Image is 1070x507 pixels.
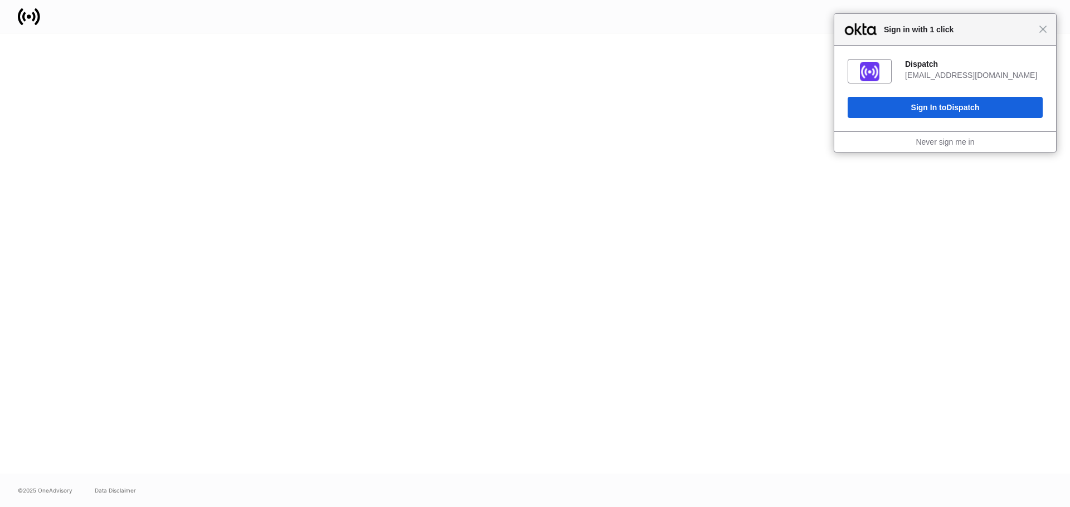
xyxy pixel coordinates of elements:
[95,486,136,495] a: Data Disclaimer
[946,103,979,112] span: Dispatch
[878,23,1039,36] span: Sign in with 1 click
[905,59,1043,69] div: Dispatch
[860,62,879,81] img: fs01jxrofoggULhDH358
[916,137,974,146] a: Never sign me in
[1039,25,1047,33] span: Close
[905,70,1043,80] div: [EMAIL_ADDRESS][DOMAIN_NAME]
[848,97,1043,118] button: Sign In toDispatch
[18,486,72,495] span: © 2025 OneAdvisory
